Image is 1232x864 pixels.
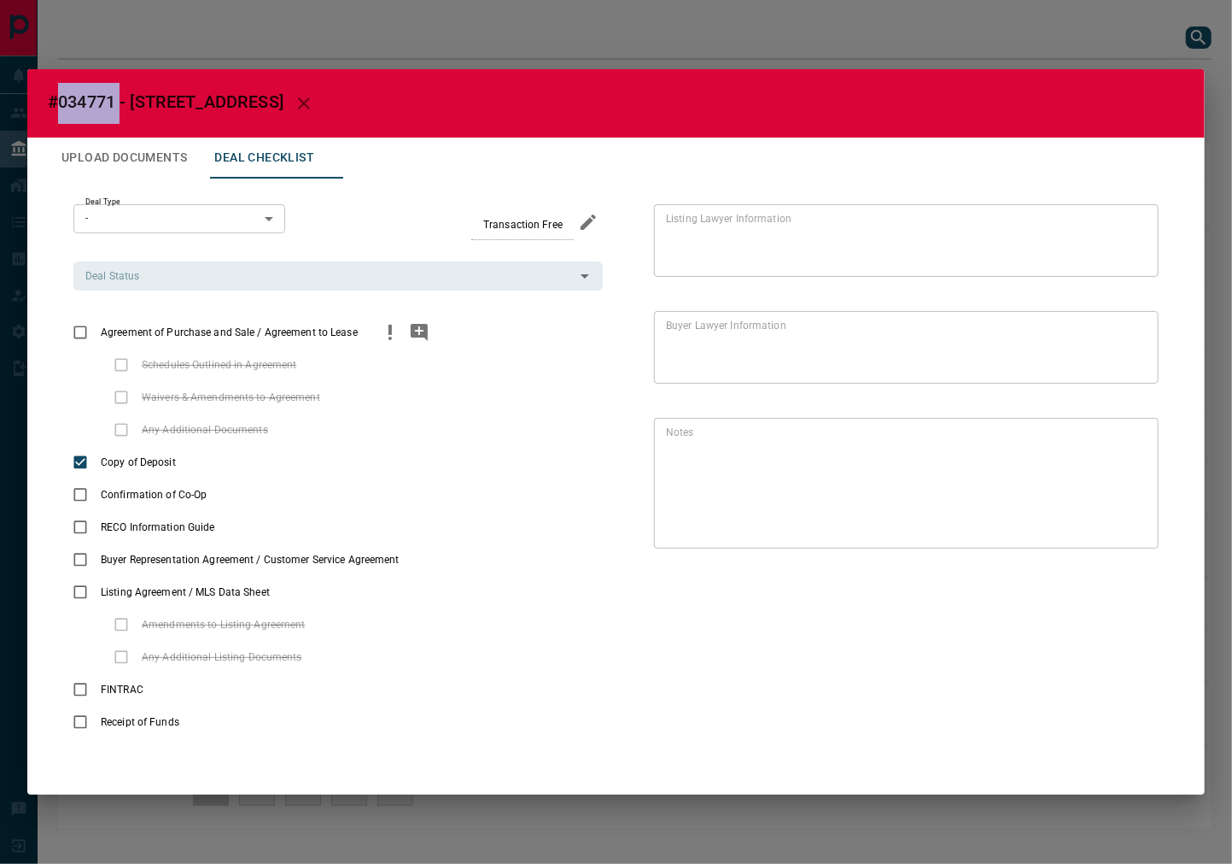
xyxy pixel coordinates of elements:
[137,649,307,665] span: Any Additional Listing Documents
[96,682,148,697] span: FINTRAC
[48,138,201,179] button: Upload Documents
[201,138,328,179] button: Deal Checklist
[137,617,310,632] span: Amendments to Listing Agreement
[666,211,1140,269] textarea: text field
[96,487,211,503] span: Confirmation of Co-Op
[48,91,283,112] span: #034771 - [STREET_ADDRESS]
[666,318,1140,376] textarea: text field
[96,552,404,567] span: Buyer Representation Agreement / Customer Service Agreement
[137,357,301,373] span: Schedules Outlined in Agreement
[96,455,180,470] span: Copy of Deposit
[574,208,603,237] button: edit
[376,316,405,349] button: priority
[573,264,597,288] button: Open
[96,325,362,340] span: Agreement of Purchase and Sale / Agreement to Lease
[137,422,272,438] span: Any Additional Documents
[96,520,219,535] span: RECO Information Guide
[85,197,120,208] label: Deal Type
[137,390,324,405] span: Waivers & Amendments to Agreement
[96,714,184,730] span: Receipt of Funds
[405,316,434,349] button: add note
[73,204,285,233] div: -
[96,585,274,600] span: Listing Agreement / MLS Data Sheet
[666,425,1140,541] textarea: text field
